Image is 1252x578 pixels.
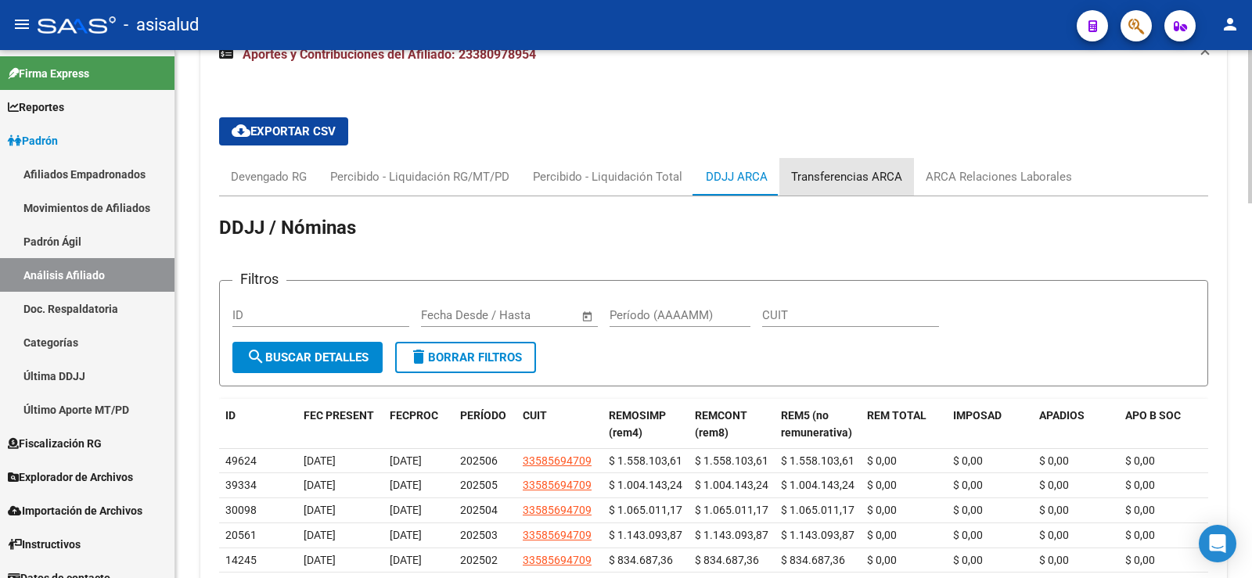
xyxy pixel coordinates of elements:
[297,399,383,451] datatable-header-cell: FEC PRESENT
[454,399,516,451] datatable-header-cell: PERÍODO
[695,504,768,516] span: $ 1.065.011,17
[781,454,854,467] span: $ 1.558.103,61
[1039,479,1069,491] span: $ 0,00
[689,399,775,451] datatable-header-cell: REMCONT (rem8)
[1221,15,1239,34] mat-icon: person
[516,399,603,451] datatable-header-cell: CUIT
[1119,399,1205,451] datatable-header-cell: APO B SOC
[791,168,902,185] div: Transferencias ARCA
[219,399,297,451] datatable-header-cell: ID
[8,65,89,82] span: Firma Express
[246,350,369,364] span: Buscar Detalles
[781,504,854,516] span: $ 1.065.011,17
[609,554,673,566] span: $ 834.687,36
[1199,525,1236,562] div: Open Intercom Messenger
[775,399,861,451] datatable-header-cell: REM5 (no remunerativa)
[1125,554,1155,566] span: $ 0,00
[781,479,854,491] span: $ 1.004.143,24
[609,409,666,440] span: REMOSIMP (rem4)
[200,30,1227,80] mat-expansion-panel-header: Aportes y Contribuciones del Afiliado: 23380978954
[867,479,897,491] span: $ 0,00
[390,454,422,467] span: [DATE]
[460,454,498,467] span: 202506
[609,479,682,491] span: $ 1.004.143,24
[1039,409,1085,422] span: APADIOS
[523,554,592,566] span: 33585694709
[523,504,592,516] span: 33585694709
[460,554,498,566] span: 202502
[460,409,506,422] span: PERÍODO
[225,529,257,541] span: 20561
[409,350,522,364] span: Borrar Filtros
[609,504,682,516] span: $ 1.065.011,17
[1125,479,1155,491] span: $ 0,00
[609,529,682,541] span: $ 1.143.093,87
[867,454,897,467] span: $ 0,00
[523,409,547,422] span: CUIT
[460,479,498,491] span: 202505
[695,454,768,467] span: $ 1.558.103,61
[953,479,983,491] span: $ 0,00
[867,504,897,516] span: $ 0,00
[460,529,498,541] span: 202503
[304,479,336,491] span: [DATE]
[225,554,257,566] span: 14245
[383,399,454,451] datatable-header-cell: FECPROC
[460,504,498,516] span: 202504
[579,307,597,325] button: Open calendar
[1039,554,1069,566] span: $ 0,00
[781,409,852,440] span: REM5 (no remunerativa)
[390,529,422,541] span: [DATE]
[1125,409,1181,422] span: APO B SOC
[225,479,257,491] span: 39334
[533,168,682,185] div: Percibido - Liquidación Total
[8,132,58,149] span: Padrón
[947,399,1033,451] datatable-header-cell: IMPOSAD
[304,454,336,467] span: [DATE]
[246,347,265,366] mat-icon: search
[232,124,336,138] span: Exportar CSV
[953,454,983,467] span: $ 0,00
[390,409,438,422] span: FECPROC
[13,15,31,34] mat-icon: menu
[231,168,307,185] div: Devengado RG
[861,399,947,451] datatable-header-cell: REM TOTAL
[1039,454,1069,467] span: $ 0,00
[695,554,759,566] span: $ 834.687,36
[8,435,102,452] span: Fiscalización RG
[867,554,897,566] span: $ 0,00
[953,504,983,516] span: $ 0,00
[8,99,64,116] span: Reportes
[8,469,133,486] span: Explorador de Archivos
[1039,529,1069,541] span: $ 0,00
[330,168,509,185] div: Percibido - Liquidación RG/MT/PD
[395,342,536,373] button: Borrar Filtros
[1033,399,1119,451] datatable-header-cell: APADIOS
[390,504,422,516] span: [DATE]
[1125,454,1155,467] span: $ 0,00
[409,347,428,366] mat-icon: delete
[523,529,592,541] span: 33585694709
[706,168,768,185] div: DDJJ ARCA
[695,479,768,491] span: $ 1.004.143,24
[953,409,1002,422] span: IMPOSAD
[8,536,81,553] span: Instructivos
[304,504,336,516] span: [DATE]
[609,454,682,467] span: $ 1.558.103,61
[8,502,142,519] span: Importación de Archivos
[219,217,356,239] span: DDJJ / Nóminas
[523,479,592,491] span: 33585694709
[232,121,250,140] mat-icon: cloud_download
[1039,504,1069,516] span: $ 0,00
[243,47,536,62] span: Aportes y Contribuciones del Afiliado: 23380978954
[926,168,1072,185] div: ARCA Relaciones Laborales
[953,554,983,566] span: $ 0,00
[225,454,257,467] span: 49624
[523,454,592,467] span: 33585694709
[695,409,747,440] span: REMCONT (rem8)
[225,504,257,516] span: 30098
[304,529,336,541] span: [DATE]
[867,409,926,422] span: REM TOTAL
[867,529,897,541] span: $ 0,00
[232,342,383,373] button: Buscar Detalles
